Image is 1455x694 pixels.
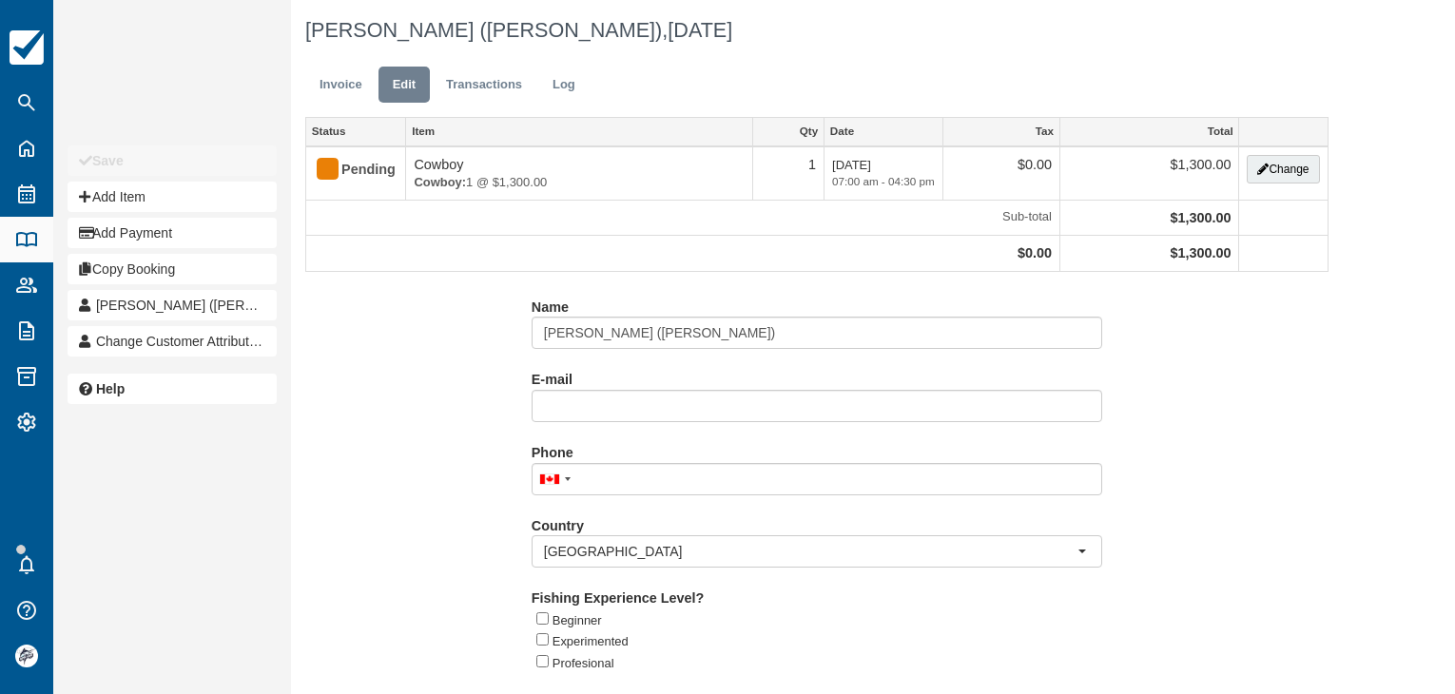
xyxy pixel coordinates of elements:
[532,363,572,390] label: E-mail
[306,118,405,145] a: Status
[943,118,1059,145] a: Tax
[414,175,466,189] strong: Cowboy
[305,67,377,104] a: Invoice
[553,634,629,648] label: Experimented
[1247,155,1319,183] button: Change
[406,146,753,201] td: Cowboy
[538,67,590,104] a: Log
[305,19,1329,42] h1: [PERSON_NAME] ([PERSON_NAME]),
[68,182,277,212] button: Add Item
[942,146,1059,201] td: $0.00
[1060,118,1239,145] a: Total
[1018,245,1052,260] strong: $0.00
[96,334,267,349] span: Change Customer Attribution
[1170,245,1231,260] strong: $1,300.00
[533,464,576,494] div: Canada: +1
[68,218,277,248] button: Add Payment
[68,254,277,284] button: Copy Booking
[532,436,573,463] label: Phone
[832,174,935,190] em: 07:00 am - 04:30 pm
[553,656,614,670] label: Profesional
[832,158,935,190] span: [DATE]
[432,67,536,104] a: Transactions
[544,542,1077,561] span: [GEOGRAPHIC_DATA]
[314,208,1052,226] em: Sub-total
[378,67,430,104] a: Edit
[96,298,328,313] span: [PERSON_NAME] ([PERSON_NAME])
[753,146,824,201] td: 1
[68,145,277,176] button: Save
[753,118,824,145] a: Qty
[314,155,381,185] div: Pending
[532,582,705,608] label: Fishing Experience Level?
[532,291,569,318] label: Name
[414,174,745,192] em: 1 @ $1,300.00
[92,153,124,168] b: Save
[68,374,277,404] a: Help
[68,326,277,357] button: Change Customer Attribution
[1170,210,1231,225] strong: $1,300.00
[824,118,942,145] a: Date
[96,381,125,396] b: Help
[15,645,38,667] img: avatar
[406,118,752,145] a: Item
[1059,146,1239,201] td: $1,300.00
[68,290,277,320] a: [PERSON_NAME] ([PERSON_NAME])
[668,18,732,42] span: [DATE]
[532,510,584,536] label: Country
[532,535,1102,568] button: [GEOGRAPHIC_DATA]
[553,613,602,627] label: Beginner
